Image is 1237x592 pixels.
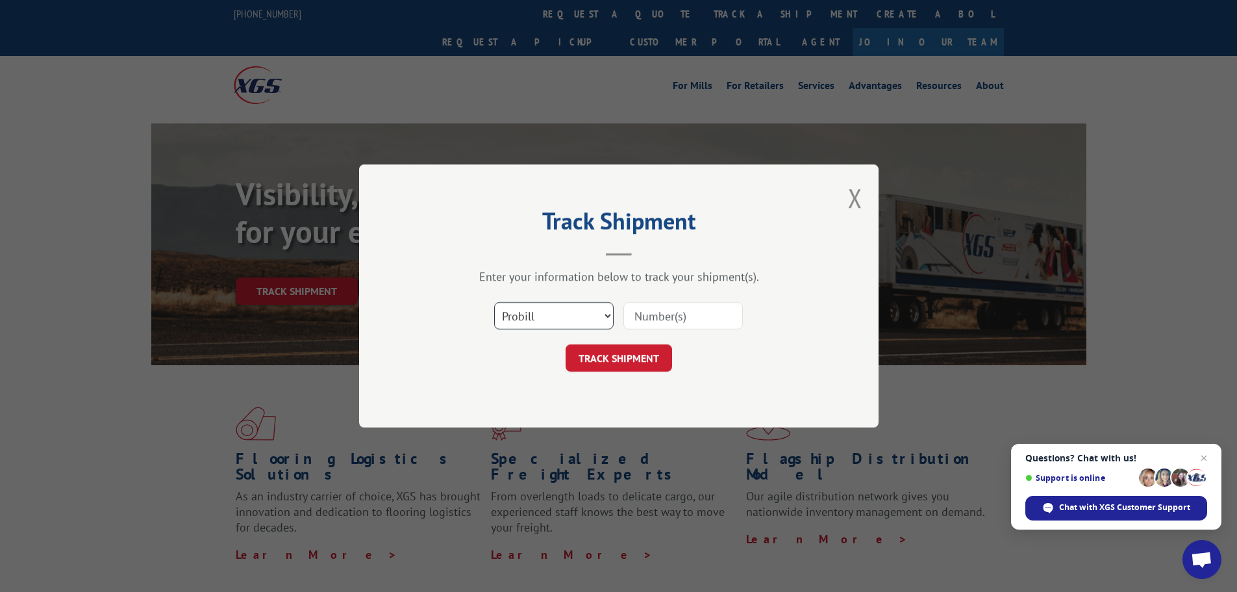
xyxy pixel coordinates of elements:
[1196,450,1212,466] span: Close chat
[424,269,814,284] div: Enter your information below to track your shipment(s).
[1182,540,1221,579] div: Open chat
[848,181,862,215] button: Close modal
[424,212,814,237] h2: Track Shipment
[1025,473,1134,483] span: Support is online
[623,302,743,329] input: Number(s)
[1025,496,1207,521] div: Chat with XGS Customer Support
[1025,453,1207,463] span: Questions? Chat with us!
[566,344,672,372] button: TRACK SHIPMENT
[1059,502,1190,513] span: Chat with XGS Customer Support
